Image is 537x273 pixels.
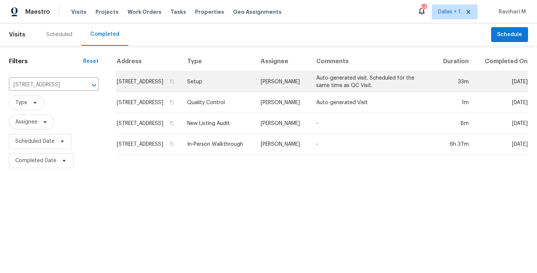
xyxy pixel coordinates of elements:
[475,52,528,71] th: Completed On
[9,26,25,43] span: Visits
[95,8,119,16] span: Projects
[181,52,255,71] th: Type
[15,138,54,145] span: Scheduled Date
[255,134,310,155] td: [PERSON_NAME]
[71,8,87,16] span: Visits
[475,92,528,113] td: [DATE]
[15,99,27,106] span: Type
[128,8,161,16] span: Work Orders
[434,134,475,155] td: 6h 37m
[310,52,434,71] th: Comments
[421,4,426,12] div: 53
[475,134,528,155] td: [DATE]
[491,27,528,42] button: Schedule
[116,71,181,92] td: [STREET_ADDRESS]
[434,52,475,71] th: Duration
[9,79,78,91] input: Search for an address...
[46,31,72,38] div: Scheduled
[255,113,310,134] td: [PERSON_NAME]
[496,8,526,16] span: Ravihari M
[434,113,475,134] td: 8m
[181,92,255,113] td: Quality Control
[9,58,83,65] h1: Filters
[475,71,528,92] td: [DATE]
[255,52,310,71] th: Assignee
[434,71,475,92] td: 33m
[15,157,56,164] span: Completed Date
[116,52,181,71] th: Address
[255,71,310,92] td: [PERSON_NAME]
[255,92,310,113] td: [PERSON_NAME]
[116,92,181,113] td: [STREET_ADDRESS]
[310,92,434,113] td: Auto-generated Visit
[310,134,434,155] td: -
[90,30,119,38] div: Completed
[116,113,181,134] td: [STREET_ADDRESS]
[15,118,37,126] span: Assignee
[169,99,175,106] button: Copy Address
[170,9,186,15] span: Tasks
[169,141,175,147] button: Copy Address
[497,30,522,39] span: Schedule
[310,71,434,92] td: Auto-generated visit. Scheduled for the same time as QC Visit.
[181,113,255,134] td: New Listing Audit
[181,71,255,92] td: Setup
[434,92,475,113] td: 1m
[83,58,98,65] div: Reset
[116,134,181,155] td: [STREET_ADDRESS]
[89,80,99,90] button: Open
[233,8,282,16] span: Geo Assignments
[195,8,224,16] span: Properties
[475,113,528,134] td: [DATE]
[181,134,255,155] td: In-Person Walkthrough
[169,78,175,85] button: Copy Address
[438,8,461,16] span: Dallas + 1
[310,113,434,134] td: -
[25,8,50,16] span: Maestro
[169,120,175,126] button: Copy Address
